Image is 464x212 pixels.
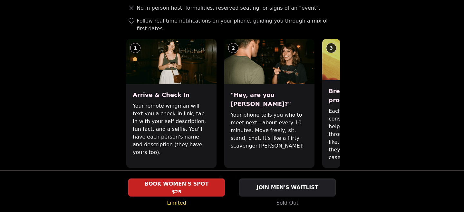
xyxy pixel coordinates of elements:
[326,43,336,53] div: 3
[128,178,225,197] button: BOOK WOMEN'S SPOT - Limited
[133,102,210,156] p: Your remote wingman will text you a check-in link, tap in with your self description, fun fact, a...
[126,39,217,84] img: Arrive & Check In
[133,91,210,100] h3: Arrive & Check In
[322,39,412,80] img: Break the ice with prompts
[130,43,140,53] div: 1
[172,188,181,195] span: $25
[167,199,186,207] span: Limited
[276,199,299,207] span: Sold Out
[224,39,314,84] img: "Hey, are you Max?"
[137,17,338,33] span: Follow real time notifications on your phone, guiding you through a mix of first dates.
[143,180,210,188] span: BOOK WOMEN'S SPOT
[231,91,308,109] h3: "Hey, are you [PERSON_NAME]?"
[231,111,308,150] p: Your phone tells you who to meet next—about every 10 minutes. Move freely, sit, stand, chat. It's...
[137,4,320,12] span: No in person host, formalities, reserved seating, or signs of an "event".
[228,43,238,53] div: 2
[255,184,319,191] span: JOIN MEN'S WAITLIST
[239,178,336,197] button: JOIN MEN'S WAITLIST - Sold Out
[329,87,406,105] h3: Break the ice with prompts
[329,107,406,161] p: Each date will have new convo prompts on screen to help break the ice. Cycle through as many as y...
